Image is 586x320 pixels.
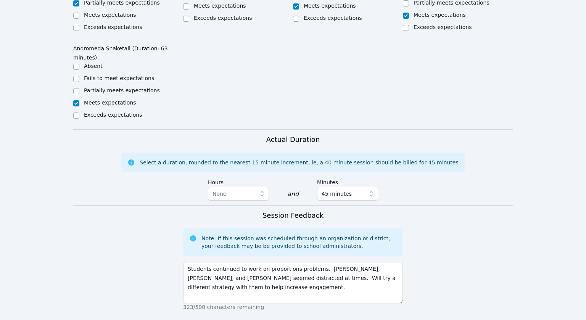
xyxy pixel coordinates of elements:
[201,235,397,250] div: Note: If this session was scheduled through an organization or district, your feedback may be be ...
[266,134,320,145] h3: Actual Duration
[414,12,466,18] label: Meets expectations
[304,15,362,21] label: Exceeds expectations
[73,42,183,62] legend: Andromeda Snaketail (Duration: 63 minutes)
[304,3,356,9] label: Meets expectations
[317,175,378,187] label: Minutes
[84,112,142,118] label: Exceeds expectations
[84,75,154,81] label: Fails to meet expectations
[84,63,103,69] label: Absent
[183,303,403,311] p: 323/500 characters remaining
[140,159,458,166] div: Select a duration, rounded to the nearest 15 minute increment; ie, a 40 minute session should be ...
[414,24,472,30] label: Exceeds expectations
[84,100,136,106] label: Meets expectations
[84,24,142,30] label: Exceeds expectations
[208,187,269,201] button: None
[84,87,160,93] label: Partially meets expectations
[213,191,227,197] span: None
[194,3,246,9] label: Meets expectations
[287,190,299,199] div: and
[322,189,352,198] span: 45 minutes
[84,12,136,18] label: Meets expectations
[262,210,324,221] h3: Session Feedback
[317,187,378,201] button: 45 minutes
[194,15,252,21] label: Exceeds expectations
[208,175,269,187] label: Hours
[183,262,403,303] textarea: Students continued to work on proportions problems. [PERSON_NAME], [PERSON_NAME], and [PERSON_NAM...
